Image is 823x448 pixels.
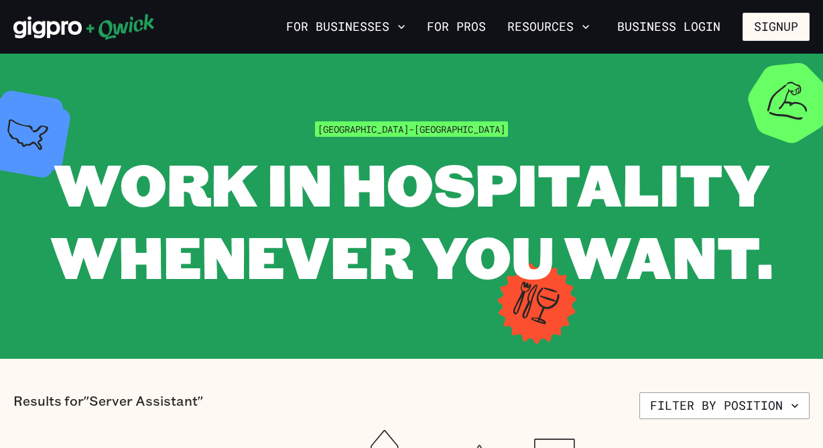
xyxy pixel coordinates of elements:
button: Filter by position [639,392,810,419]
span: WORK IN HOSPITALITY WHENEVER YOU WANT. [50,145,773,294]
a: For Pros [422,15,491,38]
button: Signup [743,13,810,41]
button: Resources [502,15,595,38]
button: For Businesses [281,15,411,38]
span: [GEOGRAPHIC_DATA]-[GEOGRAPHIC_DATA] [315,121,508,137]
a: Business Login [606,13,732,41]
p: Results for "Server Assistant" [13,392,203,419]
